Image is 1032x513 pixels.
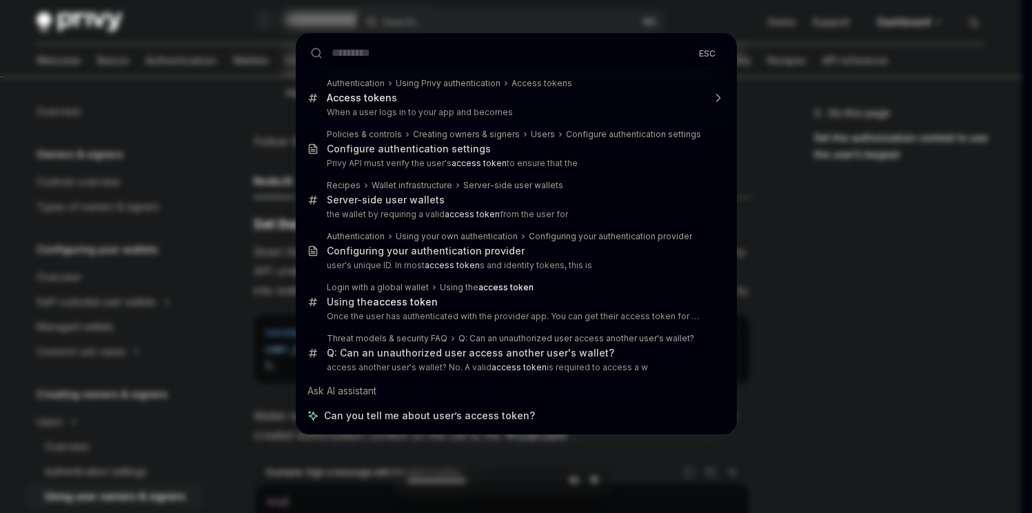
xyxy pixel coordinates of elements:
[478,282,534,292] b: access token
[327,296,438,308] div: Using the
[327,194,445,206] div: Server-side user wallets
[695,46,720,60] div: ESC
[327,107,703,118] p: When a user logs in to your app and becomes
[327,282,429,293] div: Login with a global wallet
[396,78,500,89] div: Using Privy authentication
[327,347,614,359] div: Q: Can an unauthorized user access another user's wallet?
[327,245,525,257] div: Configuring your authentication provider
[327,231,385,242] div: Authentication
[327,362,703,373] p: access another user's wallet? No. A valid is required to access a w
[327,209,703,220] p: the wallet by requiring a valid from the user for
[327,92,392,103] b: Access token
[529,231,692,242] div: Configuring your authentication provider
[327,311,703,322] p: Once the user has authenticated with the provider app. You can get their access token for making re
[445,209,500,219] b: access token
[425,260,480,270] b: access token
[463,180,563,191] div: Server-side user wallets
[301,379,732,403] div: Ask AI assistant
[440,282,534,293] div: Using the
[452,158,507,168] b: access token
[327,333,447,344] div: Threat models & security FAQ
[327,143,491,155] div: Configure authentication settings
[327,129,402,140] div: Policies & controls
[373,296,438,308] b: access token
[327,158,703,169] p: Privy API must verify the user's to ensure that the
[324,409,535,423] span: Can you tell me about user’s access token?
[531,129,555,140] div: Users
[512,78,572,89] div: Access tokens
[327,92,397,104] div: s
[327,180,361,191] div: Recipes
[327,78,385,89] div: Authentication
[566,129,701,140] div: Configure authentication settings
[413,129,520,140] div: Creating owners & signers
[492,362,547,372] b: access token
[327,260,703,271] p: user's unique ID. In most s and identity tokens, this is
[372,180,452,191] div: Wallet infrastructure
[396,231,518,242] div: Using your own authentication
[458,333,694,344] div: Q: Can an unauthorized user access another user's wallet?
